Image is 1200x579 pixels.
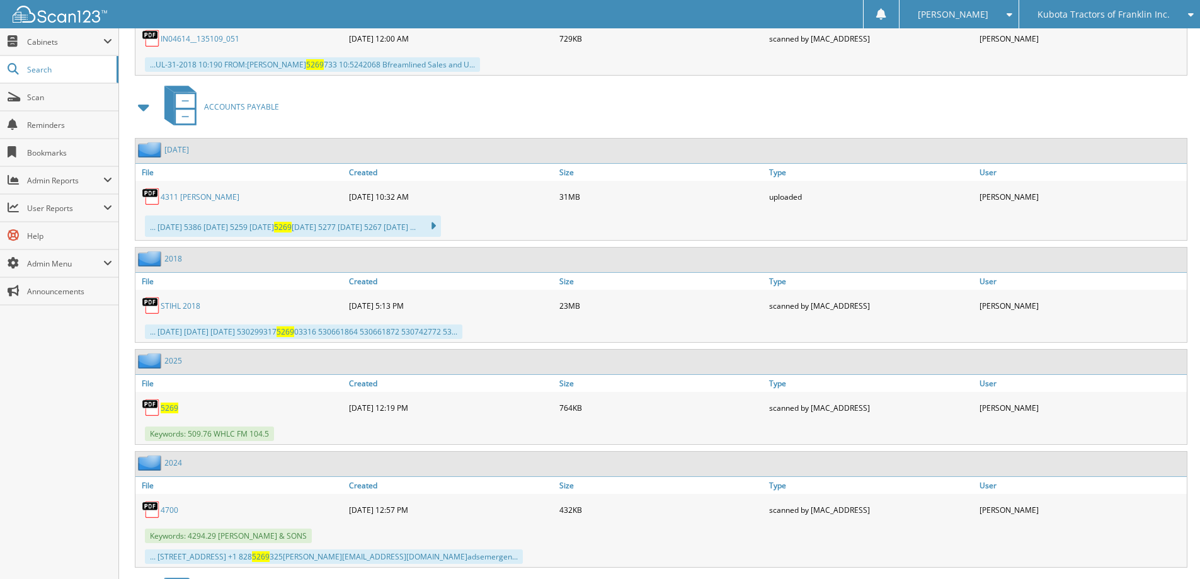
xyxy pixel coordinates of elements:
a: User [976,477,1187,494]
img: folder2.png [138,142,164,158]
div: ...UL-31-2018 10:190 FROM:[PERSON_NAME] 733 10:5242068 Bfreamlined Sales and U... [145,57,480,72]
span: Help [27,231,112,241]
span: Bookmarks [27,147,112,158]
span: 5269 [274,222,292,232]
div: ... [STREET_ADDRESS] +1 828 325 [PERSON_NAME][EMAIL_ADDRESS][DOMAIN_NAME] adsemergen... [145,549,523,564]
div: 31MB [556,184,767,209]
a: STIHL 2018 [161,301,200,311]
span: Keywords: 509.76 WHLC FM 104.5 [145,427,274,441]
a: 2025 [164,355,182,366]
div: 729KB [556,26,767,51]
div: ... [DATE] 5386 [DATE] 5259 [DATE] [DATE] 5277 [DATE] 5267 [DATE] ... [145,215,441,237]
a: 4311 [PERSON_NAME] [161,192,239,202]
span: Search [27,64,110,75]
a: User [976,375,1187,392]
a: 5269 [161,403,178,413]
span: Announcements [27,286,112,297]
img: PDF.png [142,500,161,519]
img: scan123-logo-white.svg [13,6,107,23]
div: [DATE] 12:00 AM [346,26,556,51]
div: scanned by [MAC_ADDRESS] [766,26,976,51]
a: File [135,375,346,392]
a: Type [766,477,976,494]
span: 5269 [306,59,324,70]
div: [PERSON_NAME] [976,293,1187,318]
img: PDF.png [142,29,161,48]
span: User Reports [27,203,103,214]
div: ... [DATE] [DATE] [DATE] 530299317 03316 530661864 530661872 530742772 53... [145,324,462,339]
a: Type [766,164,976,181]
a: 4700 [161,505,178,515]
div: 432KB [556,497,767,522]
div: 764KB [556,395,767,420]
a: Size [556,164,767,181]
img: PDF.png [142,398,161,417]
a: User [976,164,1187,181]
div: scanned by [MAC_ADDRESS] [766,395,976,420]
a: Created [346,477,556,494]
a: File [135,164,346,181]
a: Size [556,273,767,290]
a: 2024 [164,457,182,468]
div: [PERSON_NAME] [976,184,1187,209]
div: scanned by [MAC_ADDRESS] [766,293,976,318]
a: Type [766,273,976,290]
div: 23MB [556,293,767,318]
span: Admin Reports [27,175,103,186]
div: scanned by [MAC_ADDRESS] [766,497,976,522]
span: Cabinets [27,37,103,47]
div: [PERSON_NAME] [976,395,1187,420]
a: User [976,273,1187,290]
img: PDF.png [142,296,161,315]
div: uploaded [766,184,976,209]
span: Reminders [27,120,112,130]
div: [DATE] 12:19 PM [346,395,556,420]
div: [DATE] 10:32 AM [346,184,556,209]
span: ACCOUNTS PAYABLE [204,101,279,112]
div: [DATE] 5:13 PM [346,293,556,318]
span: Keywords: 4294.29 [PERSON_NAME] & SONS [145,529,312,543]
span: Kubota Tractors of Franklin Inc. [1037,11,1170,18]
a: Size [556,375,767,392]
a: File [135,477,346,494]
div: [PERSON_NAME] [976,26,1187,51]
a: File [135,273,346,290]
a: Created [346,375,556,392]
a: Created [346,164,556,181]
div: [DATE] 12:57 PM [346,497,556,522]
img: folder2.png [138,455,164,471]
a: ACCOUNTS PAYABLE [157,82,279,132]
span: Scan [27,92,112,103]
div: [PERSON_NAME] [976,497,1187,522]
img: folder2.png [138,353,164,369]
a: Size [556,477,767,494]
img: PDF.png [142,187,161,206]
span: 5269 [277,326,294,337]
span: [PERSON_NAME] [918,11,988,18]
a: [DATE] [164,144,189,155]
a: 2018 [164,253,182,264]
a: Created [346,273,556,290]
span: 5269 [252,551,270,562]
a: Type [766,375,976,392]
img: folder2.png [138,251,164,267]
span: Admin Menu [27,258,103,269]
a: IN04614__135109_051 [161,33,239,44]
